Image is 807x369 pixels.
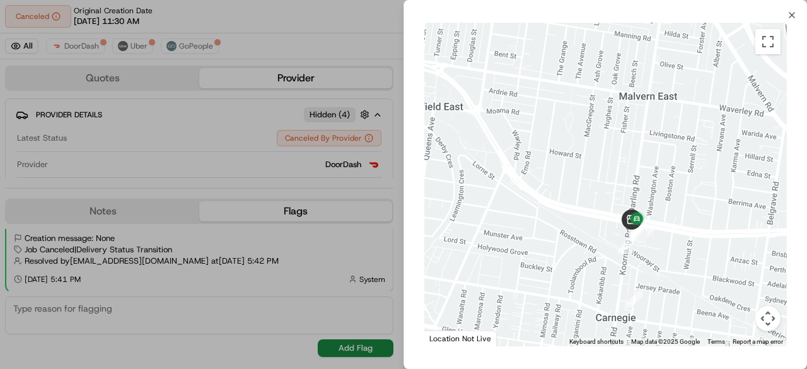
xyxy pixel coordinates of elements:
div: Location Not Live [424,331,497,346]
div: 6 [630,223,646,240]
span: Map data ©2025 Google [631,338,700,345]
div: 3 [637,226,654,243]
button: Keyboard shortcuts [569,337,624,346]
a: Report a map error [733,338,783,345]
div: 2 [618,238,634,254]
a: Terms (opens in new tab) [707,338,725,345]
button: Toggle fullscreen view [755,29,781,54]
div: 7 [629,222,645,238]
button: Map camera controls [755,306,781,331]
a: Open this area in Google Maps (opens a new window) [427,330,469,346]
div: 4 [630,225,647,241]
div: 1 [627,291,643,307]
img: Google [427,330,469,346]
div: 5 [632,225,648,241]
